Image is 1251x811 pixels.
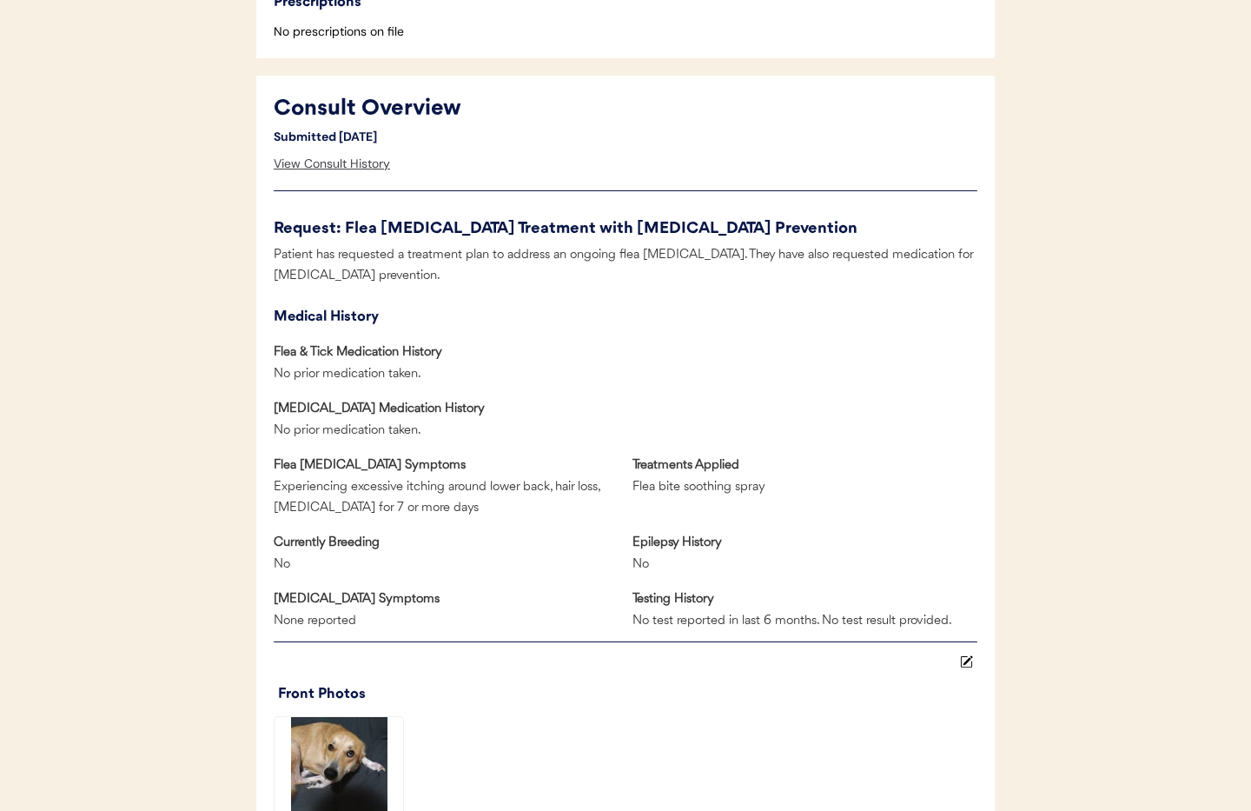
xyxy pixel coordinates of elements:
div: Consult Overview [274,93,786,126]
div: No test reported in last 6 months. No test result provided. [632,611,978,633]
div: View Consult History [274,147,390,182]
div: Request: Flea [MEDICAL_DATA] Treatment with [MEDICAL_DATA] Prevention [274,217,977,241]
div: No [632,555,719,576]
div: None reported [274,611,426,633]
div: Submitted [DATE] [274,126,404,148]
strong: Currently Breeding [274,536,380,549]
div: Experiencing excessive itching around lower back, hair loss, [MEDICAL_DATA] for 7 or more days [274,477,619,520]
strong: Flea & Tick Medication History [274,346,442,359]
div: Flea bite soothing spray [632,477,784,499]
strong: Flea [MEDICAL_DATA] Symptoms [274,459,466,472]
strong: Treatments Applied [632,459,739,472]
strong: Epilepsy History [632,536,722,549]
strong: [MEDICAL_DATA] Medication History [274,402,485,415]
div: No prior medication taken. [274,421,426,442]
div: No [274,555,361,576]
div: No prior medication taken. [274,364,426,386]
strong: [MEDICAL_DATA] Symptoms [274,593,440,606]
div: No prescriptions on file [274,23,977,41]
div: Medical History [274,305,977,329]
div: Front Photos [278,682,977,707]
div: Patient has requested a treatment plan to address an ongoing flea [MEDICAL_DATA]. They have also ... [274,245,977,288]
strong: Testing History [632,593,714,606]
